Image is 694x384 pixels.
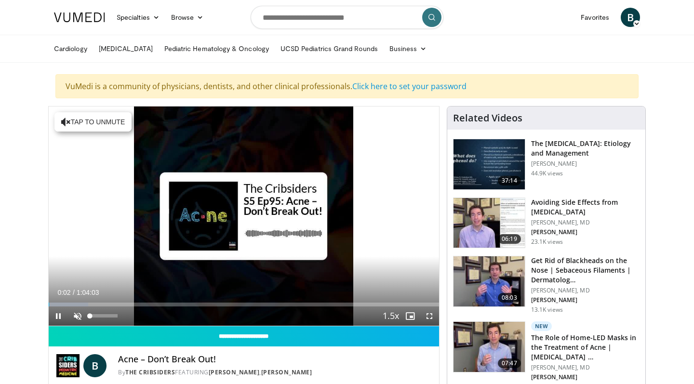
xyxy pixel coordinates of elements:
a: B [621,8,640,27]
p: [PERSON_NAME] [531,160,640,168]
h4: Acne – Don’t Break Out! [118,354,431,365]
p: New [531,321,552,331]
h3: The [MEDICAL_DATA]: Etiology and Management [531,139,640,158]
a: Favorites [575,8,615,27]
a: [MEDICAL_DATA] [93,39,159,58]
video-js: Video Player [49,106,439,326]
p: [PERSON_NAME] [531,296,640,304]
a: [PERSON_NAME] [209,368,260,376]
span: 1:04:03 [77,289,99,296]
span: 37:14 [498,176,521,185]
button: Enable picture-in-picture mode [400,306,420,326]
a: Click here to set your password [352,81,467,92]
img: VuMedi Logo [54,13,105,22]
p: [PERSON_NAME], MD [531,364,640,371]
a: 08:03 Get Rid of Blackheads on the Nose | Sebaceous Filaments | Dermatolog… [PERSON_NAME], MD [PE... [453,256,640,314]
img: bdc749e8-e5f5-404f-8c3a-bce07f5c1739.150x105_q85_crop-smart_upscale.jpg [454,322,525,372]
p: [PERSON_NAME] [531,228,640,236]
a: 06:19 Avoiding Side Effects from [MEDICAL_DATA] [PERSON_NAME], MD [PERSON_NAME] 23.1K views [453,198,640,249]
h4: Related Videos [453,112,522,124]
div: Progress Bar [49,303,439,306]
a: Specialties [111,8,165,27]
p: [PERSON_NAME] [531,373,640,381]
div: VuMedi is a community of physicians, dentists, and other clinical professionals. [55,74,639,98]
a: [PERSON_NAME] [261,368,312,376]
button: Pause [49,306,68,326]
a: B [83,354,107,377]
p: 13.1K views [531,306,563,314]
a: UCSD Pediatrics Grand Rounds [275,39,384,58]
a: Business [384,39,433,58]
img: The Cribsiders [56,354,80,377]
a: Cardiology [48,39,93,58]
a: Browse [165,8,210,27]
button: Playback Rate [381,306,400,326]
img: c5af237d-e68a-4dd3-8521-77b3daf9ece4.150x105_q85_crop-smart_upscale.jpg [454,139,525,189]
input: Search topics, interventions [251,6,443,29]
a: 37:14 The [MEDICAL_DATA]: Etiology and Management [PERSON_NAME] 44.9K views [453,139,640,190]
span: 08:03 [498,293,521,303]
h3: The Role of Home-LED Masks in the Treatment of Acne | [MEDICAL_DATA] … [531,333,640,362]
h3: Avoiding Side Effects from [MEDICAL_DATA] [531,198,640,217]
button: Tap to unmute [54,112,132,132]
span: / [73,289,75,296]
span: 0:02 [57,289,70,296]
span: 06:19 [498,234,521,244]
div: Volume Level [90,314,117,318]
img: 6f9900f7-f6e7-4fd7-bcbb-2a1dc7b7d476.150x105_q85_crop-smart_upscale.jpg [454,198,525,248]
a: Pediatric Hematology & Oncology [159,39,275,58]
span: 07:47 [498,358,521,368]
p: 23.1K views [531,238,563,246]
h3: Get Rid of Blackheads on the Nose | Sebaceous Filaments | Dermatolog… [531,256,640,285]
p: [PERSON_NAME], MD [531,219,640,226]
a: The Cribsiders [125,368,175,376]
img: 54dc8b42-62c8-44d6-bda4-e2b4e6a7c56d.150x105_q85_crop-smart_upscale.jpg [454,256,525,306]
p: [PERSON_NAME], MD [531,287,640,294]
button: Unmute [68,306,87,326]
div: By FEATURING , [118,368,431,377]
button: Fullscreen [420,306,439,326]
p: 44.9K views [531,170,563,177]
